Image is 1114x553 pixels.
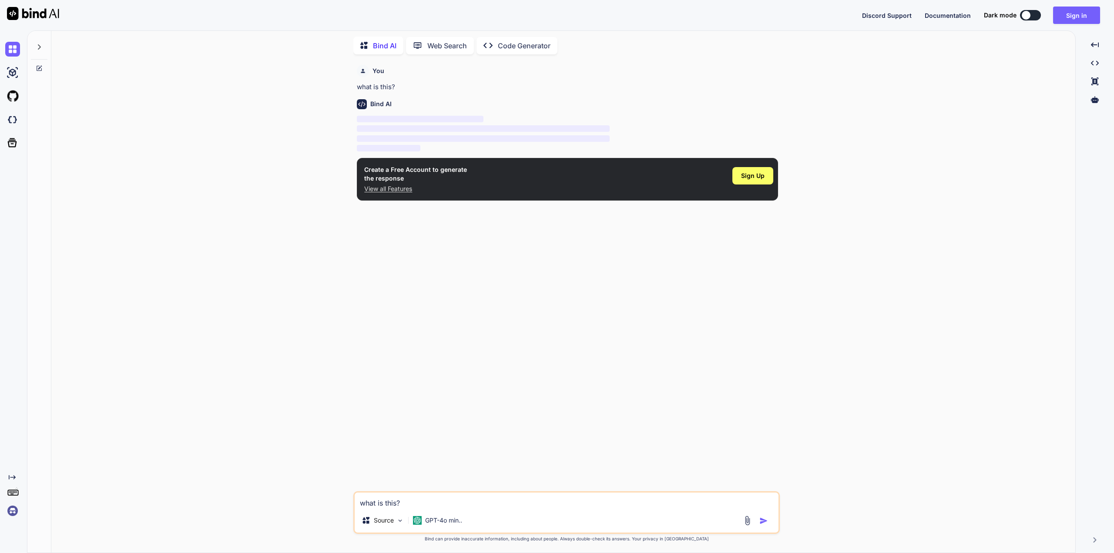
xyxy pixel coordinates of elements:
[741,171,765,180] span: Sign Up
[373,40,396,51] p: Bind AI
[5,65,20,80] img: ai-studio
[5,112,20,127] img: darkCloudIdeIcon
[5,503,20,518] img: signin
[759,516,768,525] img: icon
[5,89,20,104] img: githubLight
[7,7,59,20] img: Bind AI
[427,40,467,51] p: Web Search
[357,145,420,151] span: ‌
[357,125,610,132] span: ‌
[357,82,778,92] p: what is this?
[396,517,404,524] img: Pick Models
[374,516,394,525] p: Source
[364,165,467,183] h1: Create a Free Account to generate the response
[425,516,462,525] p: GPT-4o min..
[370,100,392,108] h6: Bind AI
[357,135,610,142] span: ‌
[742,516,752,526] img: attachment
[413,516,422,525] img: GPT-4o mini
[925,12,971,19] span: Documentation
[5,42,20,57] img: chat
[498,40,550,51] p: Code Generator
[364,184,467,193] p: View all Features
[862,11,912,20] button: Discord Support
[1053,7,1100,24] button: Sign in
[353,536,780,542] p: Bind can provide inaccurate information, including about people. Always double-check its answers....
[862,12,912,19] span: Discord Support
[925,11,971,20] button: Documentation
[984,11,1017,20] span: Dark mode
[372,67,384,75] h6: You
[357,116,483,122] span: ‌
